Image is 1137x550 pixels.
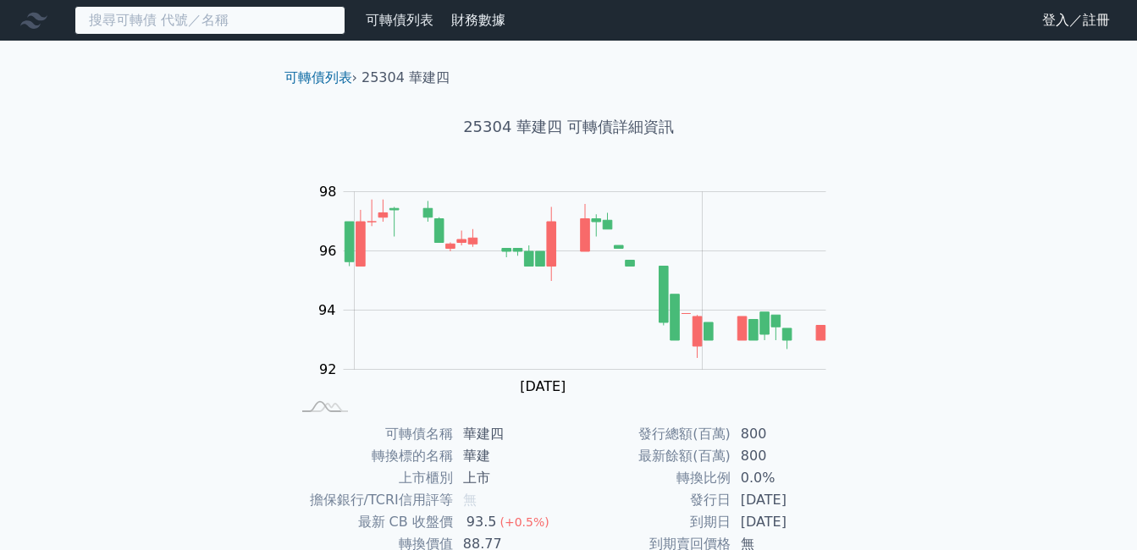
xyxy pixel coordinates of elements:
[463,492,477,508] span: 無
[291,467,453,489] td: 上市櫃別
[291,423,453,445] td: 可轉債名稱
[271,115,867,139] h1: 25304 華建四 可轉債詳細資訊
[731,489,847,511] td: [DATE]
[569,445,731,467] td: 最新餘額(百萬)
[75,6,345,35] input: 搜尋可轉債 代號／名稱
[731,445,847,467] td: 800
[362,68,450,88] li: 25304 華建四
[318,302,335,318] tspan: 94
[310,184,852,394] g: Chart
[731,423,847,445] td: 800
[291,489,453,511] td: 擔保銀行/TCRI信用評等
[569,467,731,489] td: 轉換比例
[284,69,352,85] a: 可轉債列表
[1029,7,1123,34] a: 登入／註冊
[731,511,847,533] td: [DATE]
[319,243,336,259] tspan: 96
[569,489,731,511] td: 發行日
[319,184,336,200] tspan: 98
[319,361,336,377] tspan: 92
[291,511,453,533] td: 最新 CB 收盤價
[500,515,549,529] span: (+0.5%)
[520,378,566,394] tspan: [DATE]
[463,511,500,533] div: 93.5
[366,12,433,28] a: 可轉債列表
[451,12,505,28] a: 財務數據
[284,68,357,88] li: ›
[453,467,569,489] td: 上市
[291,445,453,467] td: 轉換標的名稱
[569,423,731,445] td: 發行總額(百萬)
[569,511,731,533] td: 到期日
[453,423,569,445] td: 華建四
[453,445,569,467] td: 華建
[731,467,847,489] td: 0.0%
